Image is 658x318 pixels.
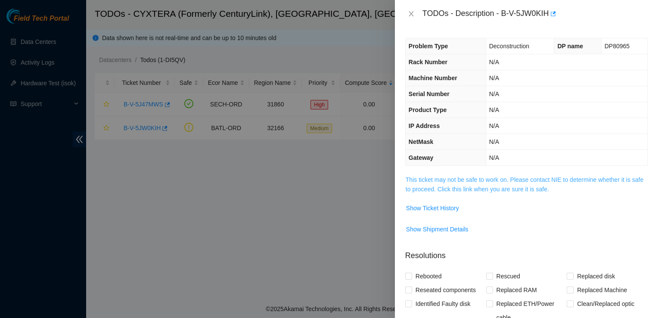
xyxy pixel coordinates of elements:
[574,269,618,283] span: Replaced disk
[406,203,459,213] span: Show Ticket History
[405,10,417,18] button: Close
[489,90,499,97] span: N/A
[489,106,499,113] span: N/A
[409,106,447,113] span: Product Type
[489,122,499,129] span: N/A
[489,75,499,81] span: N/A
[409,90,450,97] span: Serial Number
[493,269,524,283] span: Rescued
[574,297,638,311] span: Clean/Replaced optic
[489,59,499,65] span: N/A
[409,138,434,145] span: NetMask
[412,283,479,297] span: Reseated components
[409,75,457,81] span: Machine Number
[493,283,540,297] span: Replaced RAM
[412,269,445,283] span: Rebooted
[406,222,469,236] button: Show Shipment Details
[409,122,440,129] span: IP Address
[557,43,583,50] span: DP name
[409,43,448,50] span: Problem Type
[409,59,447,65] span: Rack Number
[409,154,434,161] span: Gateway
[422,7,648,21] div: TODOs - Description - B-V-5JW0KIH
[408,10,415,17] span: close
[406,176,643,193] a: This ticket may not be safe to work on. Please contact NIE to determine whether it is safe to pro...
[412,297,474,311] span: Identified Faulty disk
[489,43,529,50] span: Deconstruction
[574,283,630,297] span: Replaced Machine
[405,243,648,262] p: Resolutions
[406,201,459,215] button: Show Ticket History
[406,224,469,234] span: Show Shipment Details
[489,154,499,161] span: N/A
[605,43,630,50] span: DP80965
[489,138,499,145] span: N/A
